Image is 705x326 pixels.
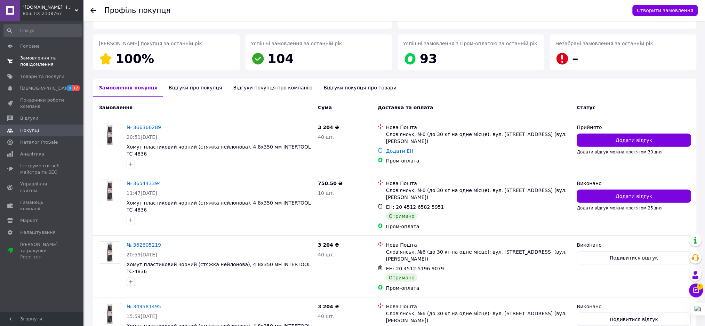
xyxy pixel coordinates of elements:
div: Виконано [577,303,691,310]
div: Нова Пошта [386,303,571,310]
a: № 362605219 [127,242,161,248]
span: 20:51[DATE] [127,134,157,140]
div: Виконано [577,241,691,248]
span: "Рулетка.NET" Інтернет-магазин інструментів [23,4,75,10]
span: 3 204 ₴ [318,304,339,309]
span: Замовлення [99,105,133,110]
a: № 366366289 [127,125,161,130]
span: Інструменти веб-майстра та SEO [20,163,64,175]
span: Відгуки [20,115,38,121]
button: Подивитися відгук [577,251,691,264]
button: Подивитися відгук [577,313,691,326]
span: 750.50 ₴ [318,181,343,186]
div: Отримано [386,273,417,282]
span: 3 204 ₴ [318,125,339,130]
div: Нова Пошта [386,124,571,131]
span: Маркет [20,217,38,224]
a: Фото товару [99,241,121,264]
span: ЕН: 20 4512 5196 9079 [386,266,444,271]
span: 3 204 ₴ [318,242,339,248]
span: Гаманець компанії [20,199,64,212]
img: Фото товару [99,180,121,202]
button: Додати відгук [577,134,691,147]
img: Фото товару [99,242,121,263]
div: Слов'янськ, №6 (до 30 кг на одне місце): вул. [STREET_ADDRESS] (вул. [PERSON_NAME]) [386,187,571,201]
span: Замовлення та повідомлення [20,55,64,67]
div: Пром-оплата [386,223,571,230]
span: 10 шт. [318,190,335,196]
span: Каталог ProSale [20,139,58,145]
span: Управління сайтом [20,181,64,193]
div: Отримано [386,212,417,220]
div: Слов'янськ, №6 (до 30 кг на одне місце): вул. [STREET_ADDRESS] (вул. [PERSON_NAME]) [386,131,571,145]
img: Фото товару [99,303,121,325]
a: Хомут пластиковий чорний (стяжка нейлонова), 4.8x350 мм INTERTOOL TC-4836 [127,200,311,213]
span: 15:59[DATE] [127,313,157,319]
span: Додати відгук можна протягом 30 дня [577,150,663,154]
span: [PERSON_NAME] покупця за останній рік [99,41,202,46]
a: № 365443394 [127,181,161,186]
div: Повернутися назад [90,7,96,14]
input: Пошук [3,24,82,37]
div: Нова Пошта [386,180,571,187]
span: 3 [66,85,72,91]
span: Успішні замовлення з Пром-оплатою за останній рік [403,41,538,46]
span: [PERSON_NAME] та рахунки [20,241,64,261]
span: Головна [20,43,40,49]
div: Prom топ [20,254,64,260]
span: Додати відгук можна протягом 25 дня [577,206,663,210]
img: Фото товару [99,124,121,146]
div: Відгуки про покупця [163,79,227,97]
span: 104 [268,51,294,66]
span: 40 шт. [318,134,335,140]
span: Додати відгук [616,193,652,200]
span: Товари та послуги [20,73,64,80]
div: Пром-оплата [386,157,571,164]
span: Cума [318,105,332,110]
h1: Профіль покупця [104,6,171,15]
a: № 349581495 [127,304,161,309]
span: [DEMOGRAPHIC_DATA] [20,85,72,92]
span: Налаштування [20,229,56,236]
div: Прийнято [577,124,691,131]
span: ЕН: 20 4512 6582 5951 [386,204,444,210]
div: Ваш ID: 2138767 [23,10,83,17]
a: Додати ЕН [386,148,414,154]
div: Пром-оплата [386,285,571,292]
span: Статус [577,105,595,110]
span: Додати відгук [616,137,652,144]
div: Слов'янськ, №6 (до 30 кг на одне місце): вул. [STREET_ADDRESS] (вул. [PERSON_NAME]) [386,310,571,324]
div: Замовлення покупця [93,79,163,97]
span: 20:59[DATE] [127,252,157,257]
span: Успішні замовлення за останній рік [251,41,342,46]
span: 11:47[DATE] [127,190,157,196]
span: 93 [420,51,438,66]
button: Додати відгук [577,190,691,203]
span: 40 шт. [318,313,335,319]
div: Відгуки покупця про товари [318,79,402,97]
span: Покупці [20,127,39,134]
span: – [572,51,578,66]
div: Слов'янськ, №6 (до 30 кг на одне місце): вул. [STREET_ADDRESS] (вул. [PERSON_NAME]) [386,248,571,262]
button: Чат з покупцем1 [689,284,703,297]
span: 1 [697,284,703,290]
span: 40 шт. [318,252,335,257]
a: Хомут пластиковий чорний (стяжка нейлонова), 4.8x350 мм INTERTOOL TC-4836 [127,262,311,274]
span: Показники роботи компанії [20,97,64,110]
span: 17 [72,85,80,91]
span: Подивитися відгук [610,254,658,261]
span: 100% [115,51,154,66]
button: Створити замовлення [633,5,698,16]
span: Подивитися відгук [610,316,658,323]
div: Відгуки покупця про компанію [228,79,318,97]
div: Виконано [577,180,691,187]
span: Незабрані замовлення за останній рік [555,41,653,46]
a: Хомут пластиковий чорний (стяжка нейлонова), 4.8x350 мм INTERTOOL TC-4836 [127,144,311,157]
span: Аналітика [20,151,44,157]
div: Нова Пошта [386,241,571,248]
span: Доставка та оплата [378,105,433,110]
